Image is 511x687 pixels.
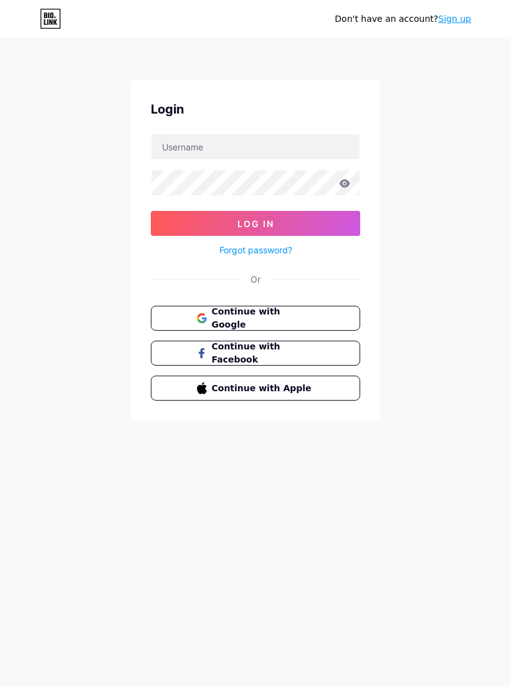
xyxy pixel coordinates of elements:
[251,273,260,286] div: Or
[335,12,471,26] div: Don't have an account?
[151,376,360,401] button: Continue with Apple
[151,100,360,119] div: Login
[151,211,360,236] button: Log In
[438,14,471,24] a: Sign up
[212,340,315,366] span: Continue with Facebook
[151,341,360,366] button: Continue with Facebook
[151,134,360,159] input: Username
[212,382,315,395] span: Continue with Apple
[219,243,292,256] a: Forgot password?
[237,218,274,229] span: Log In
[212,305,315,331] span: Continue with Google
[151,306,360,331] button: Continue with Google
